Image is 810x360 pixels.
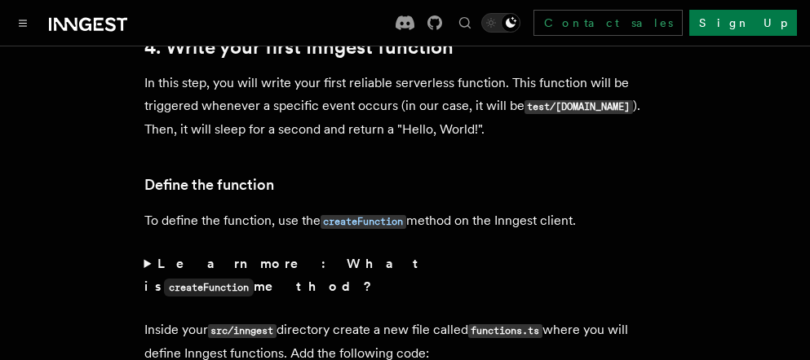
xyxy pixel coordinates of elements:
[144,209,666,233] p: To define the function, use the method on the Inngest client.
[164,279,254,296] code: createFunction
[144,256,426,294] strong: Learn more: What is method?
[481,13,520,33] button: Toggle dark mode
[321,215,406,229] code: createFunction
[468,324,542,338] code: functions.ts
[144,173,274,196] a: Define the function
[144,36,454,59] a: 4. Write your first Inngest function
[144,252,666,299] summary: Learn more: What iscreateFunctionmethod?
[208,324,277,338] code: src/inngest
[13,13,33,33] button: Toggle navigation
[689,10,797,36] a: Sign Up
[525,100,633,114] code: test/[DOMAIN_NAME]
[144,72,666,141] p: In this step, you will write your first reliable serverless function. This function will be trigg...
[455,13,475,33] button: Find something...
[533,10,683,36] a: Contact sales
[321,213,406,228] a: createFunction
